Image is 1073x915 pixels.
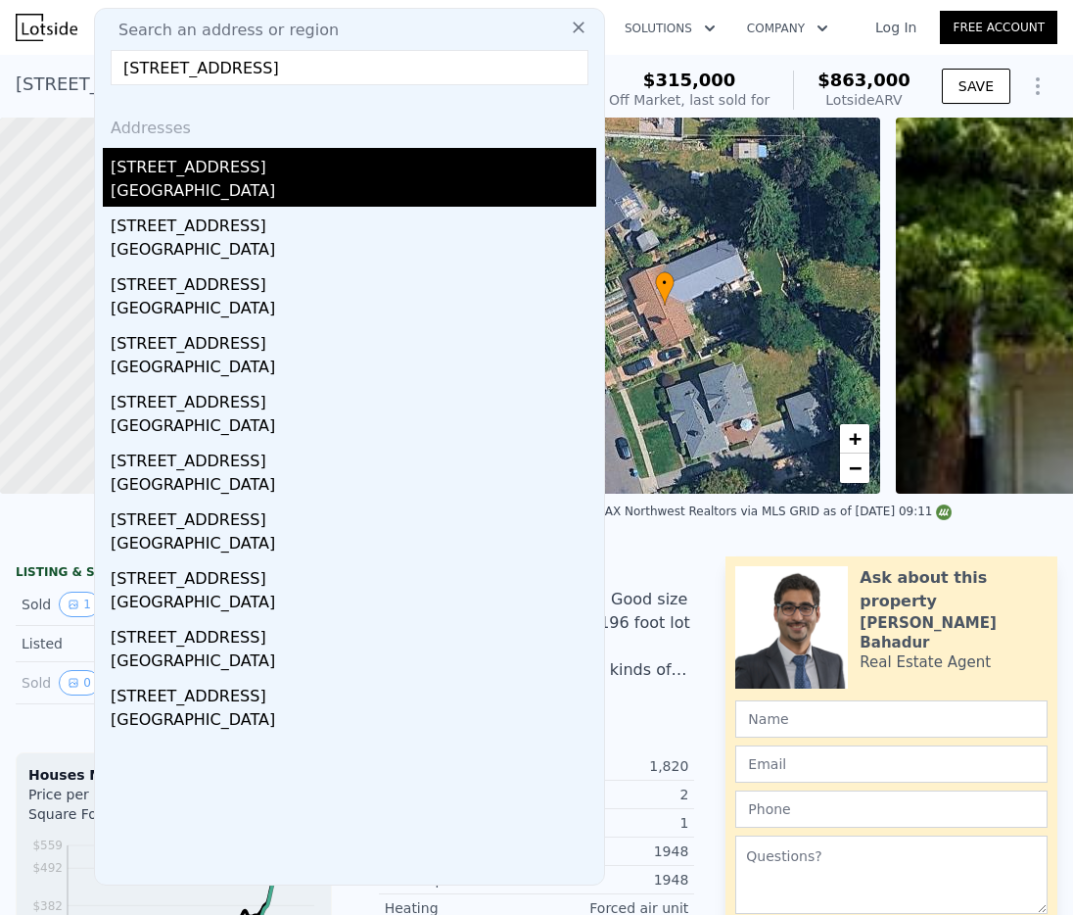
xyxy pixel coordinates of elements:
div: [GEOGRAPHIC_DATA] [111,356,596,383]
div: 1,820 [536,756,688,776]
button: View historical data [59,670,100,696]
div: • [655,271,675,306]
tspan: $382 [32,899,63,913]
div: [STREET_ADDRESS] [111,148,596,179]
img: Lotside [16,14,77,41]
span: − [849,456,862,480]
tspan: $492 [32,861,63,875]
div: [STREET_ADDRESS] , Shoreline , WA 98155 [16,71,386,98]
span: $315,000 [643,70,736,90]
a: Free Account [940,11,1057,44]
div: [PERSON_NAME] Bahadur [860,613,1048,652]
input: Enter an address, city, region, neighborhood or zip code [111,50,588,85]
div: 2 [536,785,688,804]
a: Zoom out [840,454,869,483]
button: Company [731,11,844,46]
div: LISTING & SALE HISTORY [16,564,332,584]
div: [STREET_ADDRESS] [111,207,596,238]
div: [GEOGRAPHIC_DATA] [111,179,596,207]
span: + [849,426,862,451]
div: [GEOGRAPHIC_DATA] [111,297,596,324]
div: Lotside ARV [817,90,910,110]
div: [STREET_ADDRESS] [111,677,596,708]
button: Show Options [1018,67,1057,106]
div: [STREET_ADDRESS] [111,618,596,650]
button: View historical data [59,592,100,617]
span: • [655,274,675,292]
div: [STREET_ADDRESS] [111,442,596,473]
div: [GEOGRAPHIC_DATA] [111,473,596,501]
span: Search an address or region [103,19,339,42]
a: Zoom in [840,424,869,454]
div: Sold [22,670,157,696]
button: SAVE [942,69,1010,104]
div: [GEOGRAPHIC_DATA] [111,238,596,265]
div: Houses Median Sale [28,765,319,785]
div: [GEOGRAPHIC_DATA] [111,591,596,618]
div: Real Estate Agent [860,652,991,672]
div: [STREET_ADDRESS] [111,383,596,414]
div: [STREET_ADDRESS] [111,501,596,532]
div: [GEOGRAPHIC_DATA] [111,414,596,442]
input: Phone [735,791,1048,828]
div: [GEOGRAPHIC_DATA] [111,532,596,559]
div: Listed [22,634,157,653]
img: NWMLS Logo [936,505,952,520]
div: [GEOGRAPHIC_DATA] [111,708,596,736]
div: Listing courtesy of NWMLS (#26157345) and RE/MAX Northwest Realtors via MLS GRID as of [DATE] 09:11 [317,505,952,518]
input: Name [735,700,1048,738]
div: [GEOGRAPHIC_DATA] [111,650,596,677]
div: Off Market, last sold for [609,90,770,110]
div: Sold [22,592,157,617]
div: [STREET_ADDRESS] [111,265,596,297]
button: Solutions [609,11,731,46]
a: Log In [852,18,940,37]
tspan: $559 [32,839,63,852]
span: $863,000 [817,70,910,90]
div: [STREET_ADDRESS] [111,324,596,356]
div: 1 [536,813,688,833]
div: [STREET_ADDRESS] [111,559,596,591]
input: Email [735,746,1048,783]
div: Ask about this property [860,566,1048,613]
div: Addresses [103,101,596,148]
div: 1948 [536,870,688,890]
div: Price per Square Foot [28,785,173,836]
div: 1948 [536,842,688,861]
